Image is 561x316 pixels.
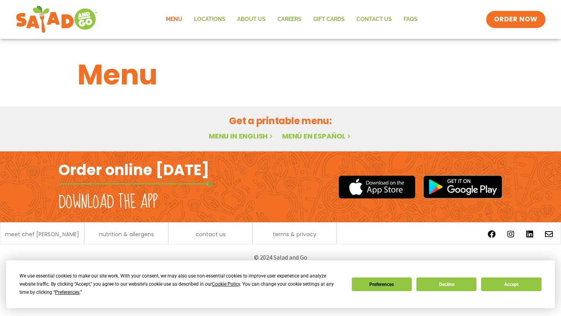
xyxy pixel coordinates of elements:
img: appstore [339,174,415,200]
a: Locations [188,11,231,28]
h2: Download the app [58,191,158,213]
a: Menú en español [282,131,352,141]
span: Cookie Policy [212,281,240,287]
a: Menu [160,11,188,28]
span: ORDER NOW [494,15,538,24]
a: nutrition & allergens [99,232,154,237]
p: © 2024 Salad and Go [62,252,499,263]
a: meet chef [PERSON_NAME] [5,232,79,237]
a: Contact Us [351,11,398,28]
a: ORDER NOW [486,11,545,28]
img: google_play [423,175,503,198]
nav: Menu [160,11,423,28]
div: We use essential cookies to make our site work. With your consent, we may also use non-essential ... [19,272,342,297]
h2: Order online [DATE] [58,160,209,179]
div: Cookie Consent Prompt [6,260,555,308]
h1: Menu [78,54,483,96]
img: fork [58,182,214,186]
a: contact us [196,232,226,237]
a: Careers [272,11,307,28]
button: Accept [481,277,541,291]
a: terms & privacy [273,232,316,237]
img: new-SAG-logo-768×292 [16,4,98,35]
h2: Get a printable menu: [78,114,483,128]
a: FAQs [398,11,423,28]
a: Menu in English [209,131,274,141]
a: GIFT CARDS [307,11,351,28]
button: Decline [416,277,476,291]
button: Preferences [352,277,412,291]
span: Preferences [55,290,79,295]
a: About Us [231,11,272,28]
